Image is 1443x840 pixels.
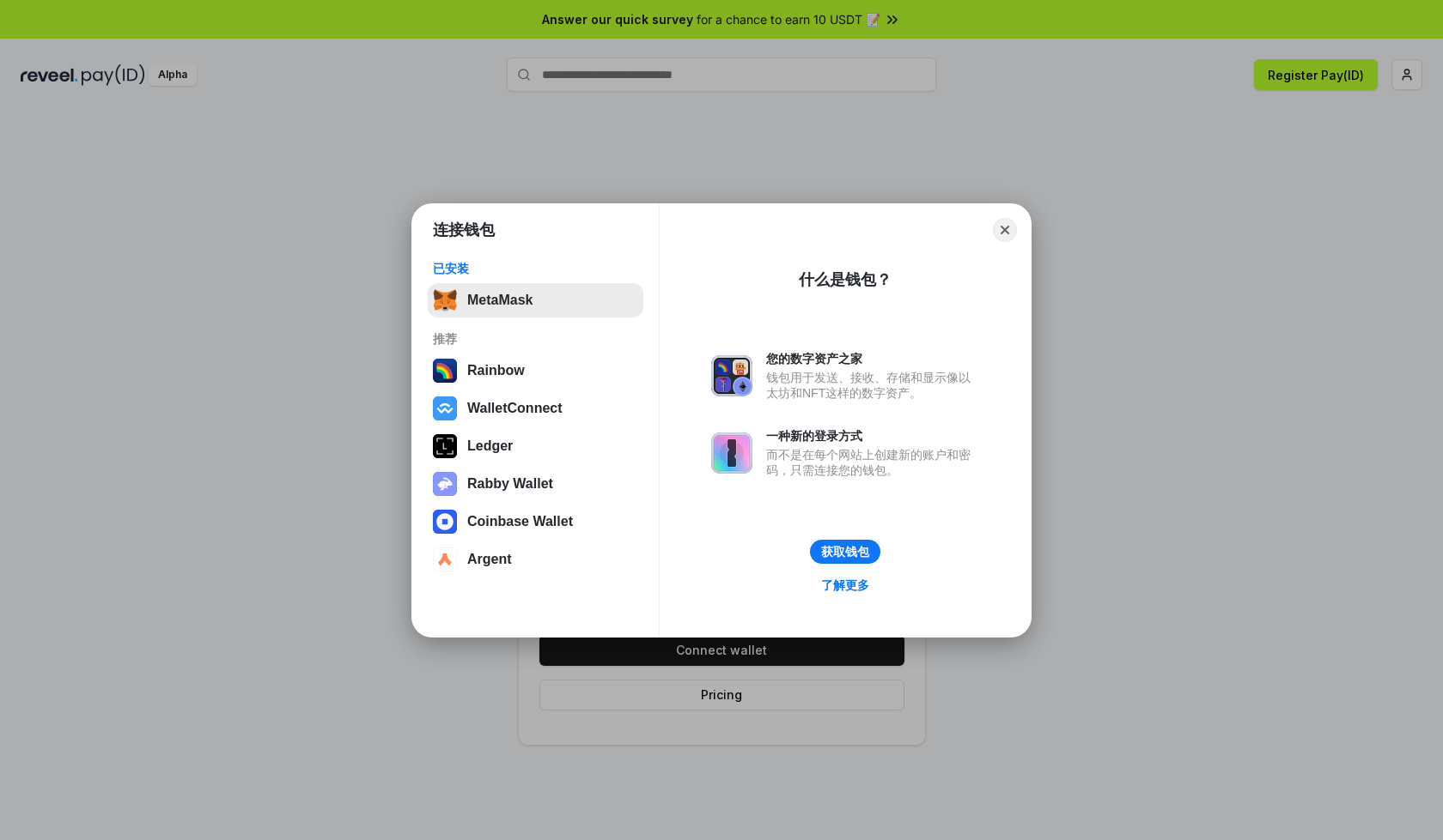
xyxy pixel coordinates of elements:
[433,331,638,347] div: 推荐
[428,429,643,463] button: Ledger
[799,269,892,290] div: 什么是钱包？
[467,363,525,378] div: Rainbow
[711,432,752,474] img: svg+xml,%3Csvg%20xmlns%3D%22http%3A%2F%2Fwww.w3.org%2F2000%2Fsvg%22%20fill%3D%22none%22%20viewBox...
[467,476,553,492] div: Rabby Wallet
[433,359,457,383] img: svg+xml,%3Csvg%20width%3D%22120%22%20height%3D%22120%22%20viewBox%3D%220%200%20120%20120%22%20fil...
[428,391,643,426] button: WalletConnect
[433,547,457,571] img: svg+xml,%3Csvg%20width%3D%2228%22%20height%3D%2228%22%20viewBox%3D%220%200%2028%2028%22%20fill%3D...
[433,220,495,240] h1: 连接钱包
[428,505,643,539] button: Coinbase Wallet
[467,552,512,567] div: Argent
[711,355,752,396] img: svg+xml,%3Csvg%20xmlns%3D%22http%3A%2F%2Fwww.w3.org%2F2000%2Fsvg%22%20fill%3D%22none%22%20viewBox...
[428,542,643,577] button: Argent
[766,447,979,478] div: 而不是在每个网站上创建新的账户和密码，只需连接您的钱包。
[811,574,880,596] a: 了解更多
[433,472,457,496] img: svg+xml,%3Csvg%20xmlns%3D%22http%3A%2F%2Fwww.w3.org%2F2000%2Fsvg%22%20fill%3D%22none%22%20viewBox...
[433,510,457,534] img: svg+xml,%3Csvg%20width%3D%2228%22%20height%3D%2228%22%20viewBox%3D%220%200%2028%2028%22%20fill%3D...
[433,288,457,312] img: svg+xml,%3Csvg%20fill%3D%22none%22%20height%3D%2233%22%20viewBox%3D%220%200%2035%2033%22%20width%...
[766,428,979,444] div: 一种新的登录方式
[433,434,457,458] img: svg+xml,%3Csvg%20xmlns%3D%22http%3A%2F%2Fwww.w3.org%2F2000%2Fsvg%22%20width%3D%2228%22%20height%3...
[766,370,979,401] div: 钱包用于发送、接收、存储和显示像以太坊和NFT这样的数字资产。
[433,261,638,276] div: 已安装
[821,544,869,559] div: 获取钱包
[467,514,573,529] div: Coinbase Wallet
[810,540,880,564] button: 获取钱包
[433,396,457,420] img: svg+xml,%3Csvg%20width%3D%2228%22%20height%3D%2228%22%20viewBox%3D%220%200%2028%2028%22%20fill%3D...
[428,354,643,388] button: Rainbow
[467,293,533,308] div: MetaMask
[766,351,979,366] div: 您的数字资产之家
[467,401,563,416] div: WalletConnect
[821,577,869,593] div: 了解更多
[428,467,643,501] button: Rabby Wallet
[428,283,643,317] button: MetaMask
[993,218,1017,242] button: Close
[467,438,513,454] div: Ledger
